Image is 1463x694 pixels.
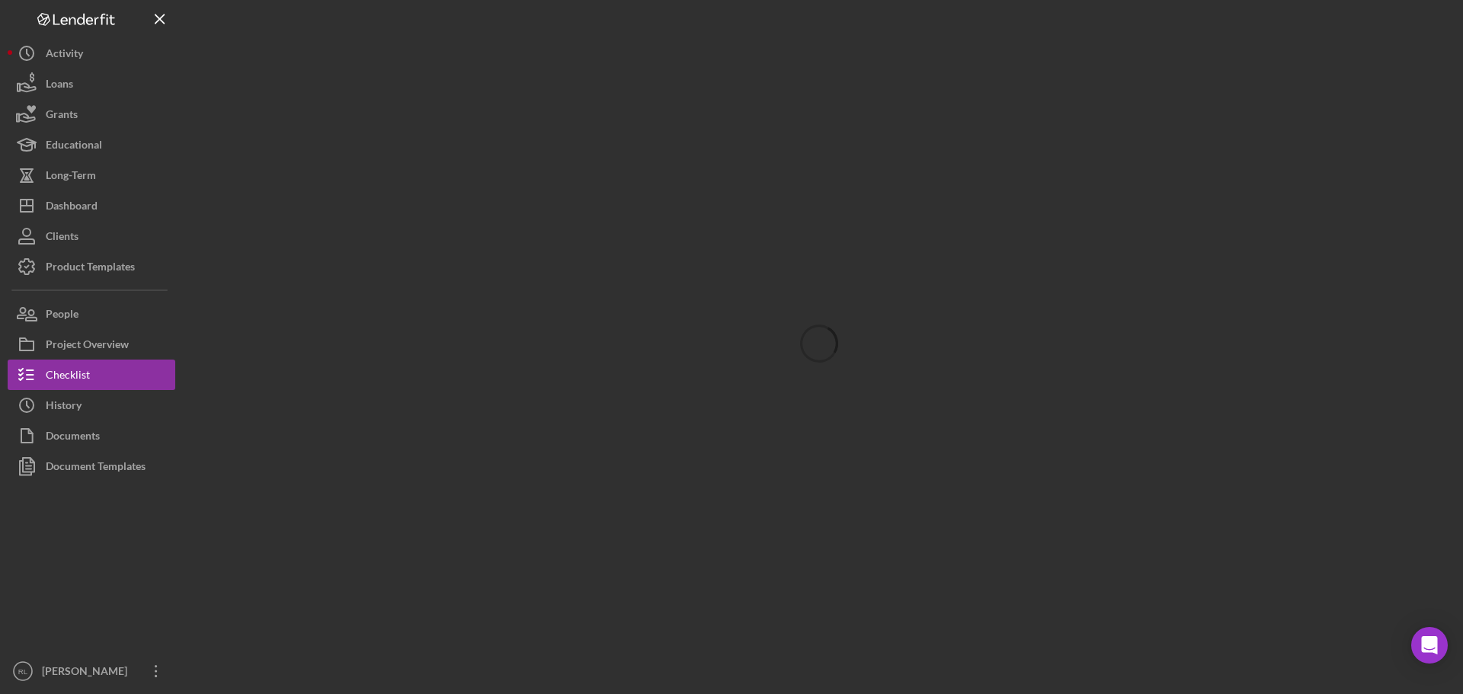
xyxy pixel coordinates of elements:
button: Checklist [8,360,175,390]
text: RL [18,667,28,676]
div: Open Intercom Messenger [1411,627,1448,664]
div: Educational [46,130,102,164]
div: Long-Term [46,160,96,194]
button: RL[PERSON_NAME] [8,656,175,686]
button: Educational [8,130,175,160]
button: Grants [8,99,175,130]
button: People [8,299,175,329]
div: Dashboard [46,190,98,225]
button: Clients [8,221,175,251]
div: Grants [46,99,78,133]
div: Clients [46,221,78,255]
button: Project Overview [8,329,175,360]
div: [PERSON_NAME] [38,656,137,690]
div: Project Overview [46,329,129,363]
div: Product Templates [46,251,135,286]
button: Product Templates [8,251,175,282]
div: People [46,299,78,333]
button: Document Templates [8,451,175,481]
button: Dashboard [8,190,175,221]
div: Activity [46,38,83,72]
button: History [8,390,175,421]
button: Documents [8,421,175,451]
button: Activity [8,38,175,69]
div: Documents [46,421,100,455]
div: Checklist [46,360,90,394]
button: Long-Term [8,160,175,190]
button: Loans [8,69,175,99]
div: Document Templates [46,451,146,485]
div: History [46,390,82,424]
div: Loans [46,69,73,103]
